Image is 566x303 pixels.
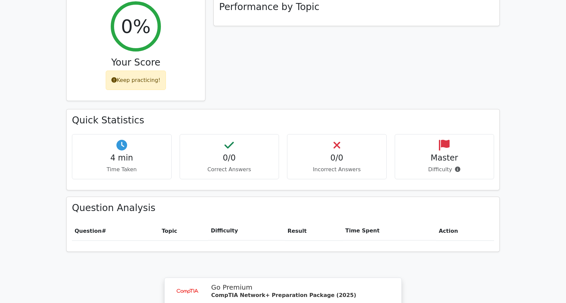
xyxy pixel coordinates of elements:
[72,115,494,126] h3: Quick Statistics
[185,153,274,163] h4: 0/0
[343,221,436,240] th: Time Spent
[208,221,285,240] th: Difficulty
[72,221,159,240] th: #
[121,15,151,37] h2: 0%
[72,57,200,68] h3: Your Score
[285,221,343,240] th: Result
[106,71,166,90] div: Keep practicing!
[219,1,319,13] h3: Performance by Topic
[400,153,489,163] h4: Master
[75,228,102,234] span: Question
[293,153,381,163] h4: 0/0
[400,166,489,174] p: Difficulty
[78,153,166,163] h4: 4 min
[78,166,166,174] p: Time Taken
[293,166,381,174] p: Incorrect Answers
[72,202,494,214] h3: Question Analysis
[185,166,274,174] p: Correct Answers
[159,221,208,240] th: Topic
[436,221,494,240] th: Action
